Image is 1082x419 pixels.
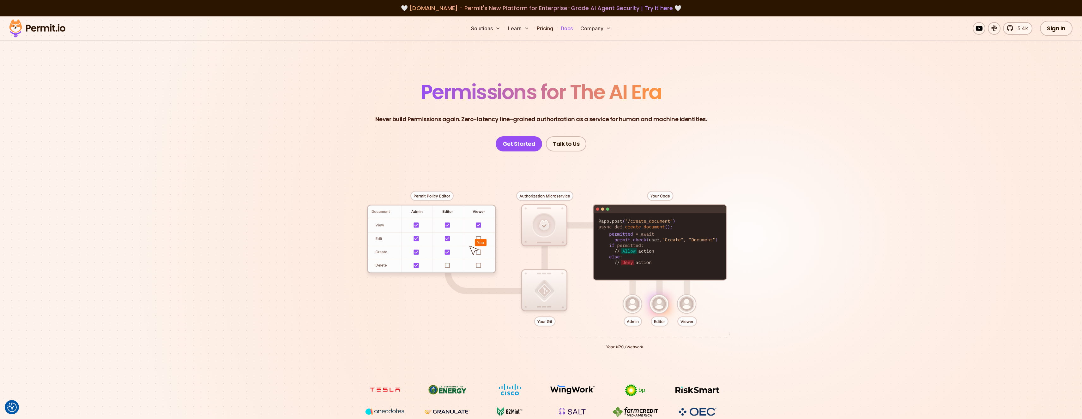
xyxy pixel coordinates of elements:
button: Learn [505,22,532,35]
a: Sign In [1040,21,1073,36]
img: salt [549,406,596,418]
a: Try it here [644,4,673,12]
a: Docs [558,22,575,35]
button: Solutions [468,22,503,35]
a: 5.4k [1003,22,1032,35]
a: Pricing [534,22,556,35]
img: US department of energy [424,384,471,396]
img: Permit logo [6,18,68,39]
img: G2mint [486,406,534,418]
img: tesla [361,384,408,396]
a: Talk to Us [546,136,586,151]
span: [DOMAIN_NAME] - Permit's New Platform for Enterprise-Grade AI Agent Security | [409,4,673,12]
img: Farm Credit [611,406,659,418]
div: 🤍 🤍 [15,4,1067,13]
span: 5.4k [1014,25,1028,32]
img: Granulate [424,406,471,418]
button: Consent Preferences [7,403,17,412]
button: Company [578,22,614,35]
a: Get Started [496,136,542,151]
img: Cisco [486,384,534,396]
p: Never build Permissions again. Zero-latency fine-grained authorization as a service for human and... [375,115,707,124]
img: Wingwork [549,384,596,396]
img: bp [611,384,659,397]
img: OEC [677,407,718,417]
img: Revisit consent button [7,403,17,412]
span: Permissions for The AI Era [421,78,662,106]
img: Risksmart [674,384,721,396]
img: vega [361,406,408,417]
